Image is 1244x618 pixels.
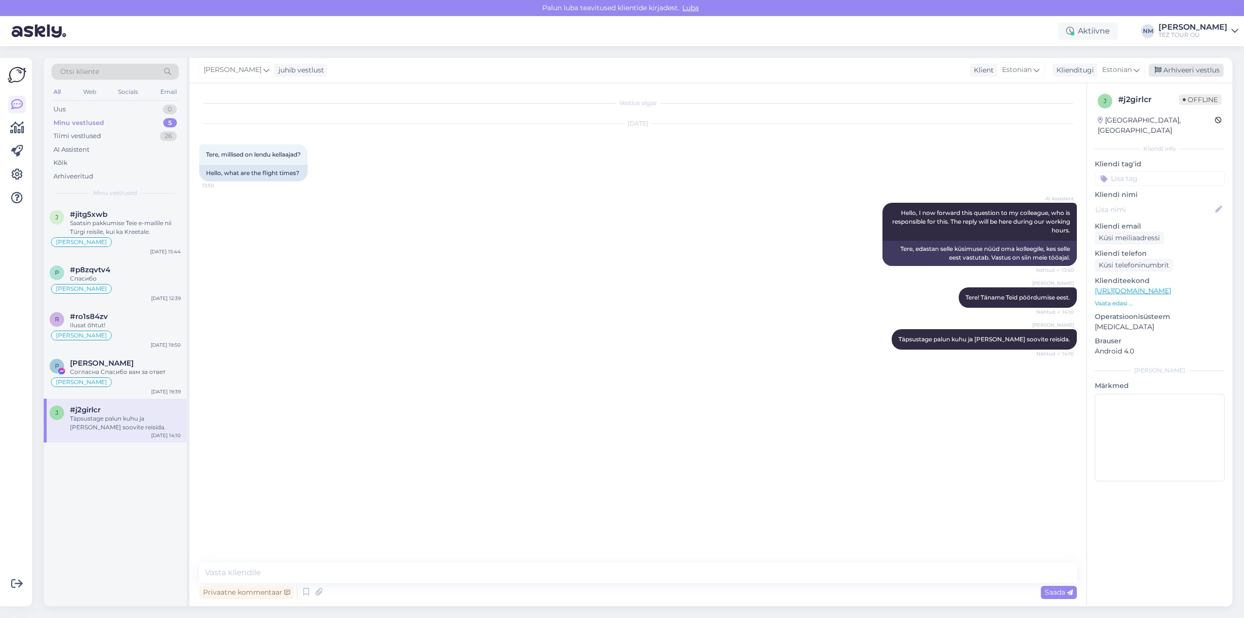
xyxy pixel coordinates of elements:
[275,65,324,75] div: juhib vestlust
[1045,588,1073,597] span: Saada
[53,172,93,181] div: Arhiveeritud
[163,105,177,114] div: 0
[1095,336,1225,346] p: Brauser
[1095,312,1225,322] p: Operatsioonisüsteem
[1095,171,1225,186] input: Lisa tag
[1118,94,1179,106] div: # j2girlcr
[1037,350,1074,357] span: Nähtud ✓ 14:10
[151,341,181,349] div: [DATE] 19:50
[1036,266,1074,274] span: Nähtud ✓ 13:50
[151,432,181,439] div: [DATE] 14:10
[70,406,101,414] span: #j2girlcr
[1002,65,1032,75] span: Estonian
[56,286,107,292] span: [PERSON_NAME]
[55,213,58,221] span: j
[1095,366,1225,375] div: [PERSON_NAME]
[1158,23,1238,39] a: [PERSON_NAME]TEZ TOUR OÜ
[55,409,58,416] span: j
[882,241,1077,266] div: Tere, edastan selle küsimuse nüüd oma kolleegile, kes selle eest vastutab. Vastus on siin meie tö...
[163,118,177,128] div: 5
[206,151,301,158] span: Tere, millised on lendu kellaajad?
[70,321,181,330] div: Ilusat õhtut!
[70,414,181,432] div: Täpsustage palun kuhu ja [PERSON_NAME] soovite reisida.
[8,66,26,84] img: Askly Logo
[1095,286,1171,295] a: [URL][DOMAIN_NAME]
[1037,308,1074,316] span: Nähtud ✓ 14:10
[202,182,239,189] span: 13:50
[1095,299,1225,308] p: Vaata edasi ...
[199,99,1077,107] div: Vestlus algas
[1095,259,1173,272] div: Küsi telefoninumbrit
[199,165,308,181] div: Hello, what are the flight times?
[151,388,181,395] div: [DATE] 19:39
[1141,24,1155,38] div: NM
[679,3,702,12] span: Luba
[1095,276,1225,286] p: Klienditeekond
[1053,65,1094,75] div: Klienditugi
[70,219,181,236] div: Saatsin pakkumise Teie e-mailile nii Türgi reisile, kui ka Kreetale.
[93,189,137,197] span: Minu vestlused
[53,131,101,141] div: Tiimi vestlused
[1032,280,1074,287] span: [PERSON_NAME]
[60,67,99,77] span: Otsi kliente
[53,158,68,168] div: Kõik
[1095,159,1225,169] p: Kliendi tag'id
[199,586,294,599] div: Privaatne kommentaar
[1149,64,1224,77] div: Arhiveeri vestlus
[53,145,89,155] div: AI Assistent
[1095,231,1164,245] div: Küsi meiliaadressi
[56,333,107,338] span: [PERSON_NAME]
[1095,346,1225,356] p: Android 4.0
[70,265,110,274] span: #p8zqvtv4
[1104,97,1106,105] span: j
[1095,381,1225,391] p: Märkmed
[1095,221,1225,231] p: Kliendi email
[1037,195,1074,202] span: AI Assistent
[1158,31,1227,39] div: TEZ TOUR OÜ
[55,316,59,323] span: r
[151,295,181,302] div: [DATE] 12:39
[1102,65,1132,75] span: Estonian
[56,239,107,245] span: [PERSON_NAME]
[70,312,108,321] span: #ro1s84zv
[1032,321,1074,329] span: [PERSON_NAME]
[966,294,1070,301] span: Tere! Täname Teid pöördumise eest.
[1095,144,1225,153] div: Kliendi info
[70,210,107,219] span: #jitg5xwb
[55,362,59,370] span: Р
[898,335,1070,343] span: Täpsustage palun kuhu ja [PERSON_NAME] soovite reisida.
[1095,248,1225,259] p: Kliendi telefon
[70,359,134,368] span: Романова Анжелика
[1058,22,1118,40] div: Aktiivne
[70,368,181,376] div: Согласна Спасибо вам за ответ
[150,248,181,255] div: [DATE] 15:44
[199,119,1077,128] div: [DATE]
[116,86,140,98] div: Socials
[53,118,104,128] div: Minu vestlused
[1095,190,1225,200] p: Kliendi nimi
[53,105,66,114] div: Uus
[52,86,63,98] div: All
[1095,204,1213,215] input: Lisa nimi
[970,65,994,75] div: Klient
[1158,23,1227,31] div: [PERSON_NAME]
[81,86,98,98] div: Web
[56,379,107,385] span: [PERSON_NAME]
[892,209,1071,234] span: Hello, I now forward this question to my colleague, who is responsible for this. The reply will b...
[204,65,261,75] span: [PERSON_NAME]
[158,86,179,98] div: Email
[1179,94,1222,105] span: Offline
[70,274,181,283] div: Спасибо
[1095,322,1225,332] p: [MEDICAL_DATA]
[55,269,59,276] span: p
[160,131,177,141] div: 26
[1098,115,1215,136] div: [GEOGRAPHIC_DATA], [GEOGRAPHIC_DATA]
